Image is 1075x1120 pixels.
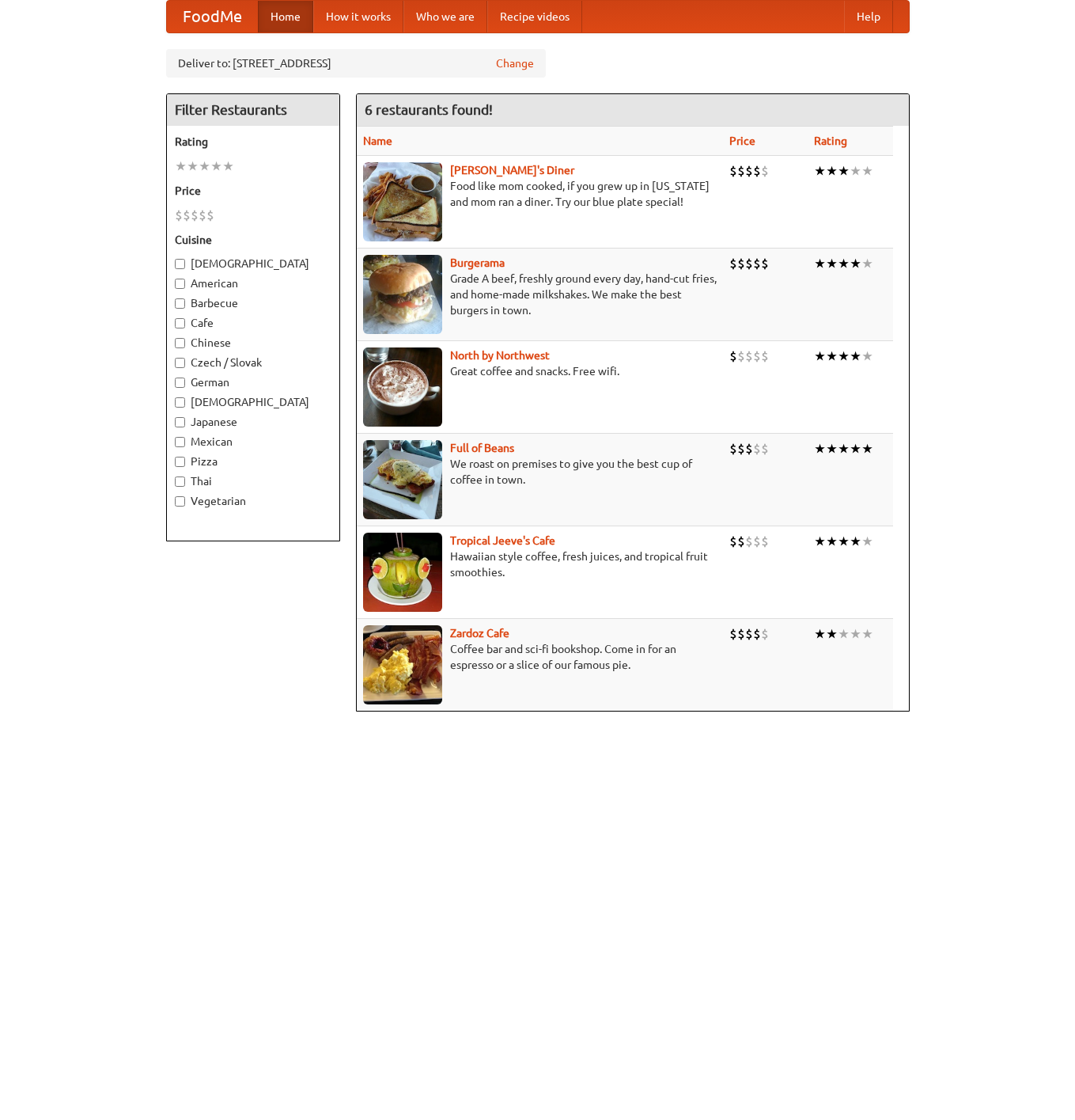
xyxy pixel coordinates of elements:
[814,135,847,147] a: Rating
[363,162,442,241] img: sallys.jpg
[844,1,893,32] a: Help
[861,533,873,550] li: ★
[450,442,514,454] a: Full of Beans
[175,378,185,388] input: German
[826,625,838,643] li: ★
[167,94,339,126] h4: Filter Restaurants
[365,102,493,117] ng-pluralize: 6 restaurants found!
[166,49,546,78] div: Deliver to: [STREET_ADDRESS]
[191,207,199,224] li: $
[175,434,331,450] label: Mexican
[363,363,717,379] p: Great coffee and snacks. Free wifi.
[761,255,769,272] li: $
[814,625,826,643] li: ★
[814,440,826,457] li: ★
[861,162,873,180] li: ★
[175,279,185,289] input: American
[363,347,442,427] img: north.jpg
[206,207,214,224] li: $
[761,347,769,365] li: $
[175,318,185,328] input: Cafe
[850,347,861,365] li: ★
[175,355,331,370] label: Czech / Slovak
[258,1,313,32] a: Home
[175,473,331,489] label: Thai
[850,162,861,180] li: ★
[175,275,331,291] label: American
[753,347,761,365] li: $
[729,162,737,180] li: $
[175,256,331,271] label: [DEMOGRAPHIC_DATA]
[363,641,717,673] p: Coffee bar and sci-fi bookshop. Come in for an espresso or a slice of our famous pie.
[363,178,717,210] p: Food like mom cooked, if you grew up in [US_STATE] and mom ran a diner. Try our blue plate special!
[175,496,185,507] input: Vegetarian
[487,1,582,32] a: Recipe videos
[838,533,850,550] li: ★
[199,207,206,224] li: $
[761,162,769,180] li: $
[167,1,258,32] a: FoodMe
[175,134,331,150] h5: Rating
[183,207,191,224] li: $
[496,55,534,71] a: Change
[210,158,222,175] li: ★
[363,440,442,519] img: beans.jpg
[753,440,761,457] li: $
[737,625,745,643] li: $
[814,162,826,180] li: ★
[826,440,838,457] li: ★
[850,255,861,272] li: ★
[175,454,331,469] label: Pizza
[838,347,850,365] li: ★
[175,437,185,447] input: Mexican
[175,315,331,331] label: Cafe
[761,625,769,643] li: $
[761,440,769,457] li: $
[729,533,737,550] li: $
[187,158,199,175] li: ★
[363,625,442,704] img: zardoz.jpg
[729,347,737,365] li: $
[850,533,861,550] li: ★
[838,625,850,643] li: ★
[175,183,331,199] h5: Price
[199,158,210,175] li: ★
[175,457,185,467] input: Pizza
[861,440,873,457] li: ★
[861,255,873,272] li: ★
[222,158,234,175] li: ★
[745,162,753,180] li: $
[826,347,838,365] li: ★
[450,164,574,177] b: [PERSON_NAME]'s Diner
[753,255,761,272] li: $
[363,135,392,147] a: Name
[729,255,737,272] li: $
[363,456,717,488] p: We roast on premises to give you the best cup of coffee in town.
[175,476,185,487] input: Thai
[761,533,769,550] li: $
[175,259,185,269] input: [DEMOGRAPHIC_DATA]
[450,256,505,269] a: Burgerama
[175,493,331,509] label: Vegetarian
[175,394,331,410] label: [DEMOGRAPHIC_DATA]
[753,162,761,180] li: $
[175,338,185,348] input: Chinese
[745,533,753,550] li: $
[363,255,442,334] img: burgerama.jpg
[175,298,185,309] input: Barbecue
[363,533,442,612] img: jeeves.jpg
[450,627,509,640] a: Zardoz Cafe
[403,1,487,32] a: Who we are
[729,625,737,643] li: $
[826,533,838,550] li: ★
[175,358,185,368] input: Czech / Slovak
[814,533,826,550] li: ★
[814,255,826,272] li: ★
[450,534,555,547] a: Tropical Jeeve's Cafe
[737,255,745,272] li: $
[175,335,331,351] label: Chinese
[745,440,753,457] li: $
[737,162,745,180] li: $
